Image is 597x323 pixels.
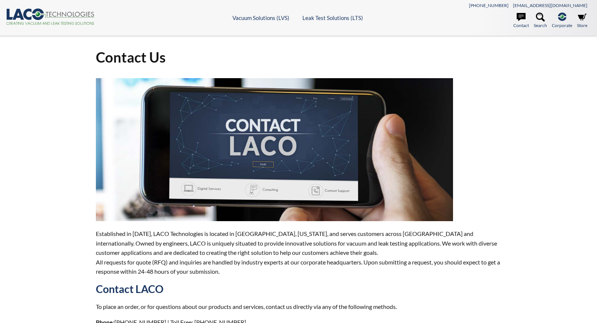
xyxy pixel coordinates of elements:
[469,3,509,8] a: [PHONE_NUMBER]
[577,13,587,29] a: Store
[302,14,363,21] a: Leak Test Solutions (LTS)
[96,283,164,295] strong: Contact LACO
[513,3,587,8] a: [EMAIL_ADDRESS][DOMAIN_NAME]
[552,22,572,29] span: Corporate
[96,78,453,221] img: ContactUs.jpg
[534,13,547,29] a: Search
[232,14,289,21] a: Vacuum Solutions (LVS)
[96,229,501,276] p: Established in [DATE], LACO Technologies is located in [GEOGRAPHIC_DATA], [US_STATE], and serves ...
[513,13,529,29] a: Contact
[96,302,501,312] p: To place an order, or for questions about our products and services, contact us directly via any ...
[96,48,501,66] h1: Contact Us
